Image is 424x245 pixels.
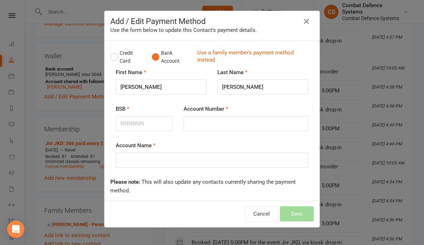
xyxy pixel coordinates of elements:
[110,26,314,34] div: Use the form below to update this Contact's payment details.
[110,46,144,68] button: Credit Card
[197,49,310,65] a: Use a family member's payment method instead
[116,68,146,77] label: First Name
[184,105,228,113] label: Account Number
[245,206,278,221] button: Cancel
[110,179,296,194] span: This will also update any contacts currently sharing the payment method.
[110,17,314,26] h4: Add / Edit Payment Method
[152,46,192,68] button: Bank Account
[116,141,156,150] label: Account Name
[217,68,248,77] label: Last Name
[116,116,173,131] input: NNNNNN
[301,16,312,27] button: Close
[7,221,24,238] div: Open Intercom Messenger
[116,105,129,113] label: BSB
[110,179,140,185] strong: Please note:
